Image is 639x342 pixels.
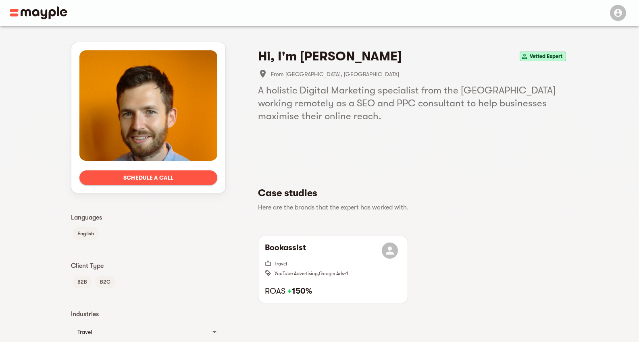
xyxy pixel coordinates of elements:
span: B2B [73,277,92,287]
h5: A holistic Digital Marketing specialist from the [GEOGRAPHIC_DATA] working remotely as a SEO and ... [258,84,568,122]
p: Languages [71,213,226,222]
span: Google Ads [319,271,344,276]
span: Travel [275,261,287,267]
span: Schedule a call [86,173,211,182]
span: Vetted Expert [527,52,566,61]
span: + 1 [344,271,348,276]
h6: ROAS [265,286,401,296]
span: YouTube Advertising , [275,271,319,276]
strong: 150% [287,286,312,296]
div: Travel [77,327,205,337]
p: Client Type [71,261,226,271]
button: BookassistTravelYouTube Advertising,Google Ads+1ROAS +150% [258,236,408,303]
span: English [73,229,99,238]
div: Travel [71,322,226,342]
p: Industries [71,309,226,319]
span: From [GEOGRAPHIC_DATA], [GEOGRAPHIC_DATA] [271,69,568,79]
span: Menu [605,9,629,15]
button: Schedule a call [79,170,217,185]
img: Main logo [10,6,67,19]
p: Here are the brands that the expert has worked with. [258,203,561,212]
h4: Hi, I'm [PERSON_NAME] [258,48,402,64]
h6: Bookassist [265,243,306,259]
h5: Case studies [258,187,561,199]
span: B2C [95,277,115,287]
span: + [287,286,292,296]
